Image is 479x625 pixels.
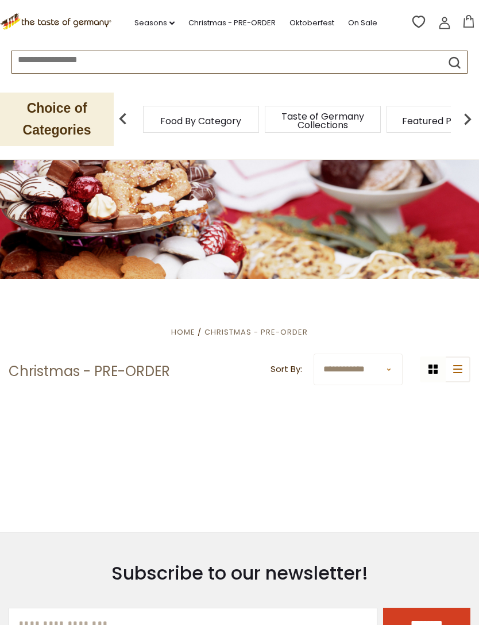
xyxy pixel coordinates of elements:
[9,562,470,585] h3: Subscribe to our newsletter!
[160,117,241,125] a: Food By Category
[134,17,175,29] a: Seasons
[348,17,377,29] a: On Sale
[456,108,479,131] img: next arrow
[277,112,369,129] a: Taste of Germany Collections
[111,108,134,131] img: previous arrow
[188,17,276,29] a: Christmas - PRE-ORDER
[271,362,302,377] label: Sort By:
[171,327,195,338] a: Home
[9,363,170,380] h1: Christmas - PRE-ORDER
[204,327,308,338] a: Christmas - PRE-ORDER
[289,17,334,29] a: Oktoberfest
